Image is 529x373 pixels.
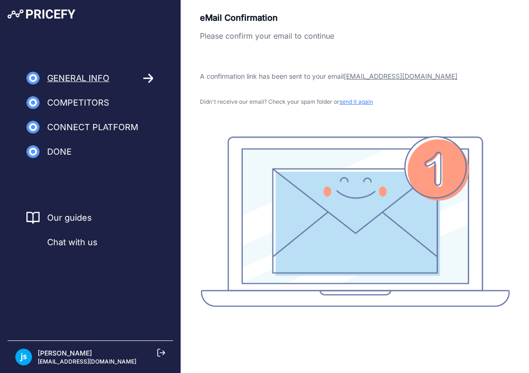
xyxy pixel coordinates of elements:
span: General Info [47,72,109,85]
span: [EMAIL_ADDRESS][DOMAIN_NAME] [344,72,457,80]
p: Please confirm your email to continue [200,30,510,41]
img: Pricefy Logo [8,9,75,19]
p: [EMAIL_ADDRESS][DOMAIN_NAME] [38,358,136,365]
p: eMail Confirmation [200,11,510,25]
a: Our guides [47,211,92,224]
span: Competitors [47,96,109,109]
p: Didn't receive our email? Check your spam folder or [200,98,510,106]
span: Chat with us [47,236,98,249]
a: Chat with us [26,236,98,249]
p: A confirmation link has been sent to your email [200,72,510,81]
p: [PERSON_NAME] [38,348,136,358]
span: send it again [339,98,373,105]
span: Done [47,145,72,158]
span: Connect Platform [47,121,138,134]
